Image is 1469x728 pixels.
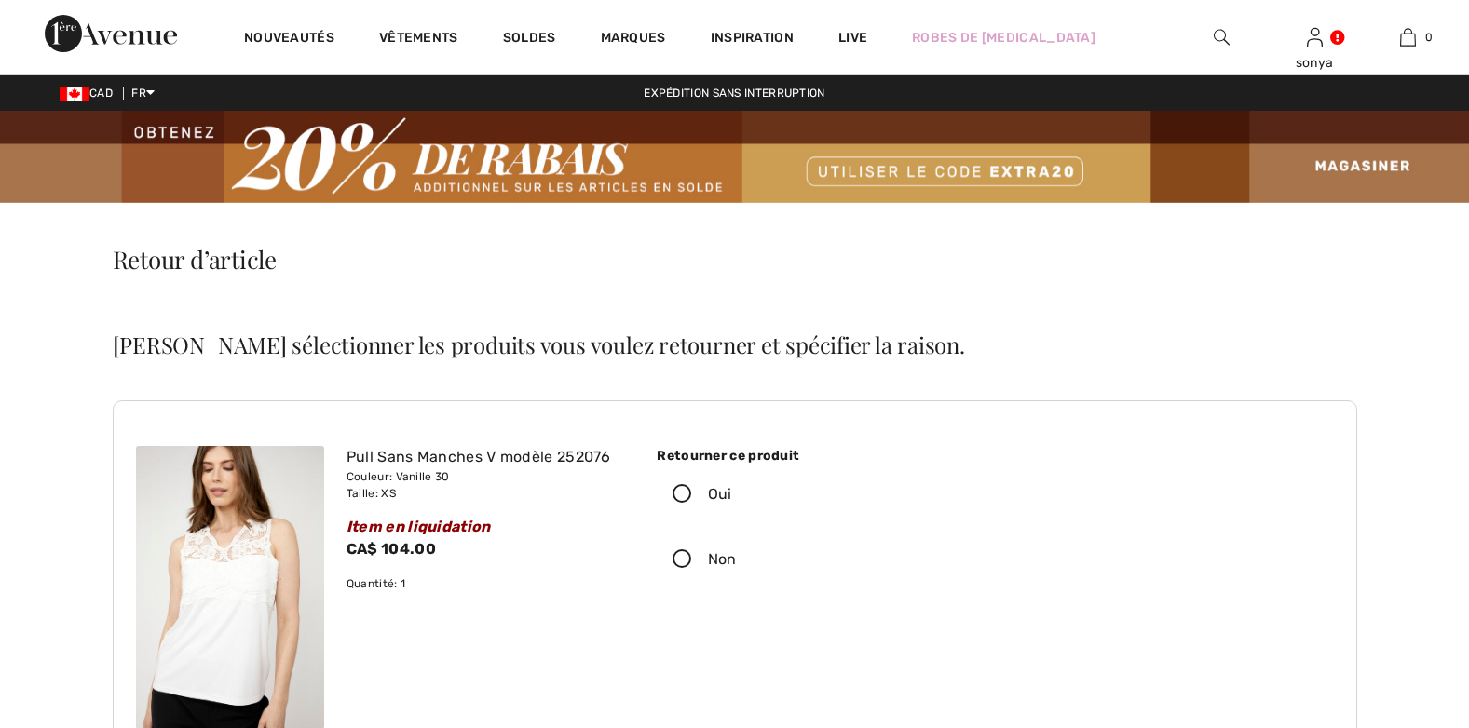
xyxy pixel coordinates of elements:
a: Robes de [MEDICAL_DATA] [912,28,1095,47]
a: Soldes [503,30,556,49]
div: Taille: XS [347,485,624,502]
div: sonya [1269,53,1360,73]
img: Canadian Dollar [60,87,89,101]
span: Inspiration [711,30,794,49]
span: FR [131,87,155,100]
label: Non [657,531,973,588]
img: 1ère Avenue [45,15,177,52]
div: Pull Sans Manches V modèle 252076 [347,446,624,468]
div: CA$ 104.00 [347,538,624,560]
a: Se connecter [1307,28,1323,46]
h2: [PERSON_NAME] sélectionner les produits vous voulez retourner et spécifier la raison. [113,333,1357,356]
a: 0 [1362,26,1453,48]
label: Oui [657,465,973,523]
a: Nouveautés [244,30,334,49]
img: joseph-ribkoff-tops-vanilla-30_252076a_3_2659_search.jpg [136,446,324,728]
h1: Retour d’article [113,248,1357,272]
div: Couleur: Vanille 30 [347,468,624,485]
span: CAD [60,87,120,100]
img: Mon panier [1400,26,1416,48]
div: Item en liquidation [347,516,624,538]
img: recherche [1214,26,1230,48]
div: Retourner ce produit [657,446,973,465]
iframe: Ouvre un widget dans lequel vous pouvez trouver plus d’informations [1351,672,1450,719]
div: Quantité: 1 [347,575,624,592]
a: Live [838,28,867,47]
img: Mes infos [1307,26,1323,48]
span: 0 [1425,29,1433,46]
a: Vêtements [379,30,458,49]
a: Marques [601,30,666,49]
